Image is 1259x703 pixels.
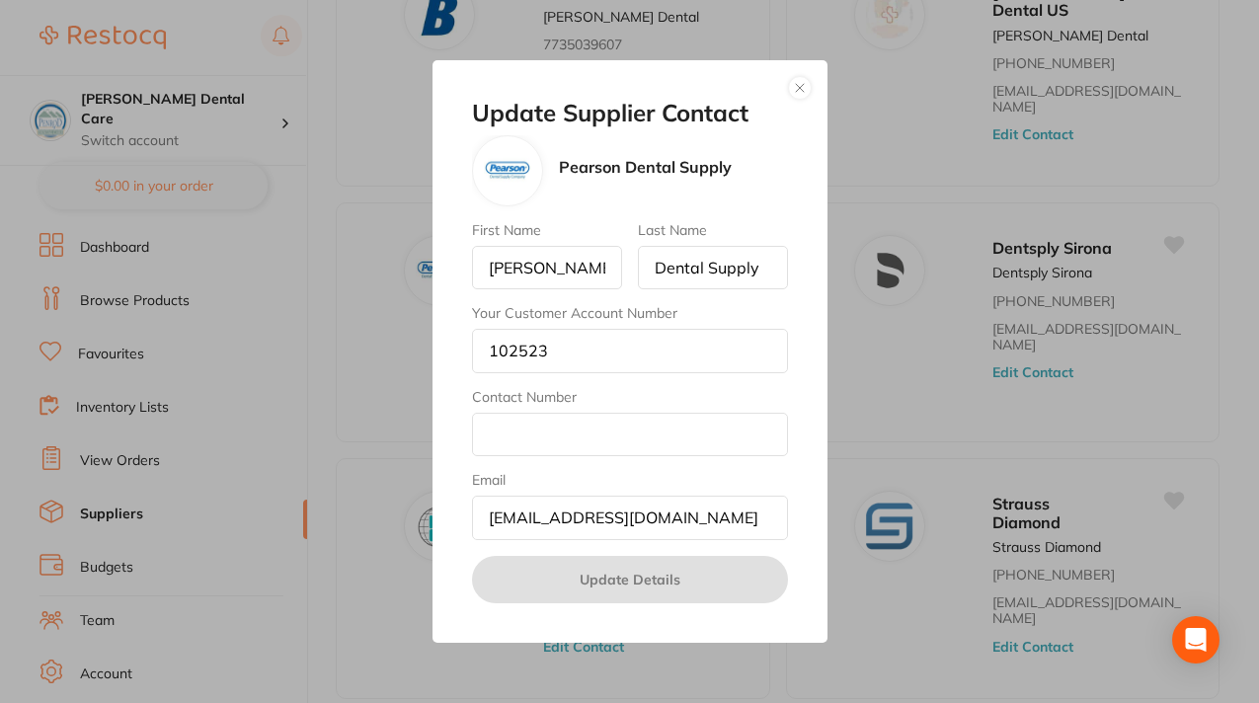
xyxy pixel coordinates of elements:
[472,222,622,238] label: First Name
[638,222,788,238] label: Last Name
[472,100,788,127] h2: Update Supplier Contact
[472,472,788,488] label: Email
[472,556,788,603] button: Update Details
[472,305,788,321] label: Your Customer Account Number
[472,389,788,405] label: Contact Number
[484,147,531,195] img: Pearson Dental Supply
[559,158,732,176] p: Pearson Dental Supply
[1172,616,1220,664] div: Open Intercom Messenger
